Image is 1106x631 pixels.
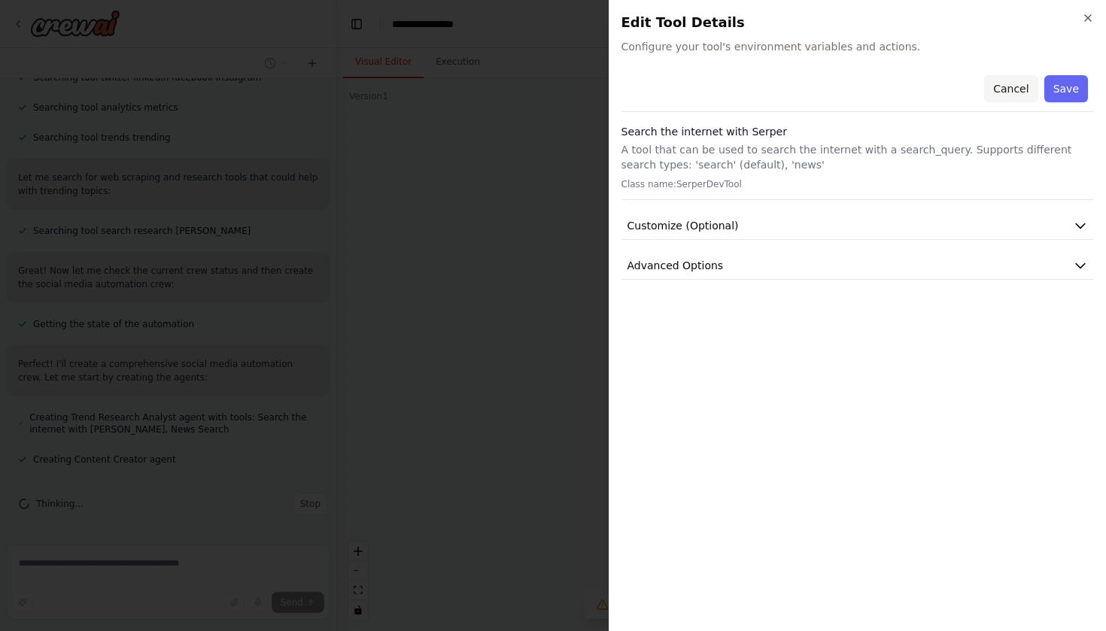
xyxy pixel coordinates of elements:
[1044,75,1088,102] button: Save
[627,218,739,233] span: Customize (Optional)
[984,75,1038,102] button: Cancel
[621,142,1095,172] p: A tool that can be used to search the internet with a search_query. Supports different search typ...
[621,39,1095,54] span: Configure your tool's environment variables and actions.
[621,212,1095,240] button: Customize (Optional)
[621,124,1095,139] h3: Search the internet with Serper
[621,12,1095,33] h2: Edit Tool Details
[621,252,1095,280] button: Advanced Options
[627,258,724,273] span: Advanced Options
[621,178,1095,190] p: Class name: SerperDevTool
